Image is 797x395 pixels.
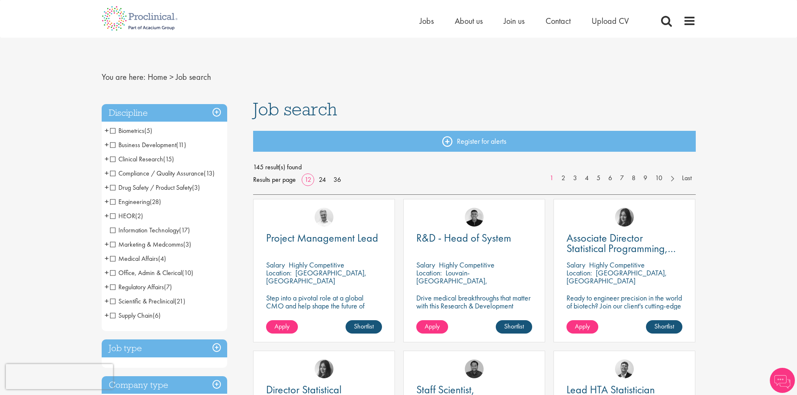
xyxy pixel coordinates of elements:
[110,254,158,263] span: Medical Affairs
[110,240,191,249] span: Marketing & Medcomms
[465,359,484,378] a: Mike Raletz
[110,254,166,263] span: Medical Affairs
[302,175,314,184] a: 12
[416,268,487,293] p: Louvain-[GEOGRAPHIC_DATA], [GEOGRAPHIC_DATA]
[253,173,296,186] span: Results per page
[266,268,292,278] span: Location:
[566,320,598,334] a: Apply
[315,208,333,227] a: Joshua Bye
[176,71,211,82] span: Job search
[105,124,109,137] span: +
[110,126,152,135] span: Biometrics
[315,359,333,378] a: Heidi Hennigan
[105,266,109,279] span: +
[105,309,109,321] span: +
[105,167,109,179] span: +
[253,161,696,173] span: 145 result(s) found
[316,175,329,184] a: 24
[566,294,682,334] p: Ready to engineer precision in the world of biotech? Join our client's cutting-edge team and play...
[546,15,571,26] span: Contact
[153,311,161,320] span: (6)
[566,231,676,266] span: Associate Director Statistical Programming, Oncology
[192,183,200,192] span: (3)
[615,359,634,378] img: Tom Magenis
[110,297,185,306] span: Scientific & Preclinical
[465,208,484,227] img: Christian Andersen
[504,15,525,26] a: Join us
[105,195,109,208] span: +
[163,155,174,163] span: (15)
[110,140,186,149] span: Business Development
[110,311,153,320] span: Supply Chain
[416,268,442,278] span: Location:
[266,294,382,318] p: Step into a pivotal role at a global CMO and help shape the future of healthcare manufacturing.
[592,15,629,26] a: Upload CV
[110,169,204,178] span: Compliance / Quality Assurance
[253,131,696,152] a: Register for alerts
[105,295,109,307] span: +
[105,153,109,165] span: +
[102,376,227,394] div: Company type
[569,173,581,183] a: 3
[546,173,558,183] a: 1
[575,322,590,331] span: Apply
[110,183,192,192] span: Drug Safety / Product Safety
[420,15,434,26] a: Jobs
[416,260,435,270] span: Salary
[144,126,152,135] span: (5)
[174,297,185,306] span: (21)
[110,297,174,306] span: Scientific & Preclinical
[102,339,227,357] h3: Job type
[110,311,161,320] span: Supply Chain
[646,320,682,334] a: Shortlist
[289,260,344,270] p: Highly Competitive
[183,240,191,249] span: (3)
[266,268,366,285] p: [GEOGRAPHIC_DATA], [GEOGRAPHIC_DATA]
[150,197,161,206] span: (28)
[346,320,382,334] a: Shortlist
[105,238,109,250] span: +
[566,260,585,270] span: Salary
[266,320,298,334] a: Apply
[182,268,193,277] span: (10)
[169,71,174,82] span: >
[110,155,174,163] span: Clinical Research
[102,104,227,122] h3: Discipline
[110,240,183,249] span: Marketing & Medcomms
[616,173,628,183] a: 7
[274,322,290,331] span: Apply
[204,169,215,178] span: (13)
[416,231,511,245] span: R&D - Head of System
[566,268,592,278] span: Location:
[164,283,172,291] span: (7)
[566,385,682,395] a: Lead HTA Statistician
[110,169,215,178] span: Compliance / Quality Assurance
[416,320,448,334] a: Apply
[331,175,344,184] a: 36
[110,155,163,163] span: Clinical Research
[615,208,634,227] img: Heidi Hennigan
[416,294,532,318] p: Drive medical breakthroughs that matter with this Research & Development position!
[110,226,179,234] span: Information Technology
[581,173,593,183] a: 4
[148,71,167,82] a: breadcrumb link
[176,140,186,149] span: (11)
[770,368,795,393] img: Chatbot
[110,126,144,135] span: Biometrics
[110,197,150,206] span: Engineering
[110,197,161,206] span: Engineering
[110,226,190,234] span: Information Technology
[455,15,483,26] a: About us
[105,280,109,293] span: +
[105,138,109,151] span: +
[266,231,378,245] span: Project Management Lead
[110,268,193,277] span: Office, Admin & Clerical
[253,98,337,120] span: Job search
